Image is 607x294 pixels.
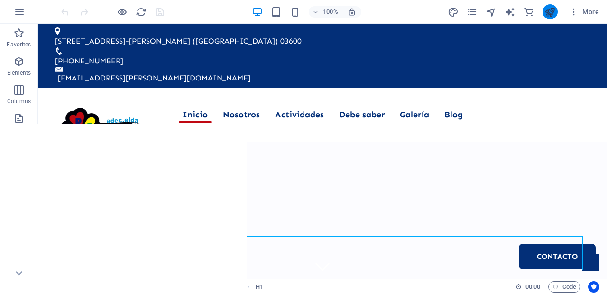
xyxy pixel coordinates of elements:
[17,13,88,22] span: [STREET_ADDRESS]
[486,7,497,18] i: Navigator
[525,281,540,293] span: 00 00
[448,6,459,18] button: design
[524,6,535,18] button: commerce
[486,6,497,18] button: navigator
[116,6,128,18] button: Click here to leave preview mode and continue editing
[242,13,264,22] span: 03600
[448,7,459,18] i: Design (Ctrl+Alt+Y)
[136,7,147,18] i: Reload page
[91,13,240,22] span: [PERSON_NAME] ([GEOGRAPHIC_DATA])
[135,6,147,18] button: reload
[7,69,31,77] p: Elements
[515,281,541,293] h6: Session time
[565,4,603,19] button: More
[532,283,533,290] span: :
[467,6,478,18] button: pages
[17,11,544,24] p: -
[552,281,576,293] span: Code
[348,8,356,16] i: On resize automatically adjust zoom level to fit chosen device.
[543,4,558,19] button: publish
[20,50,213,59] a: [EMAIL_ADDRESS][PERSON_NAME][DOMAIN_NAME]
[7,98,31,105] p: Columns
[7,41,31,48] p: Favorites
[569,7,599,17] span: More
[588,281,599,293] button: Usercentrics
[505,6,516,18] button: text_generator
[548,281,580,293] button: Code
[309,6,342,18] button: 100%
[505,7,515,18] i: AI Writer
[524,7,534,18] i: Commerce
[467,7,478,18] i: Pages (Ctrl+Alt+S)
[256,281,263,293] span: Click to select. Double-click to edit
[323,6,338,18] h6: 100%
